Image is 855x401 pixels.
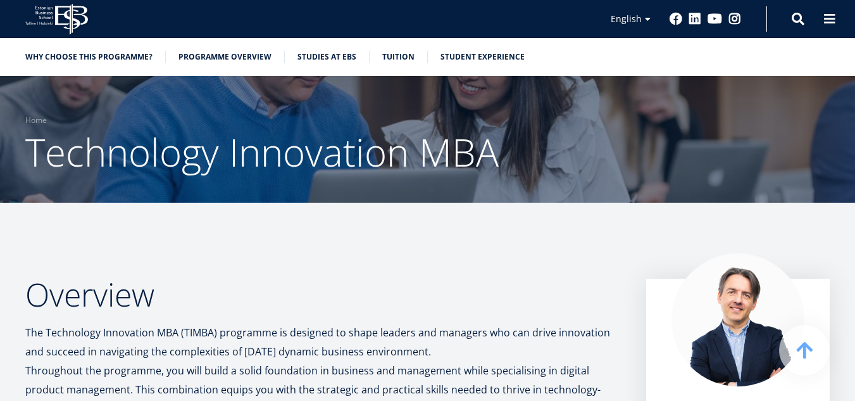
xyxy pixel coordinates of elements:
[25,279,621,310] h2: Overview
[708,13,722,25] a: Youtube
[25,51,153,63] a: Why choose this programme?
[440,51,525,63] a: Student experience
[728,13,741,25] a: Instagram
[25,114,47,127] a: Home
[671,253,804,386] img: Marko Rillo
[178,51,271,63] a: Programme overview
[670,13,682,25] a: Facebook
[297,51,356,63] a: Studies at EBS
[25,126,499,178] span: Technology Innovation MBA
[382,51,415,63] a: Tuition
[689,13,701,25] a: Linkedin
